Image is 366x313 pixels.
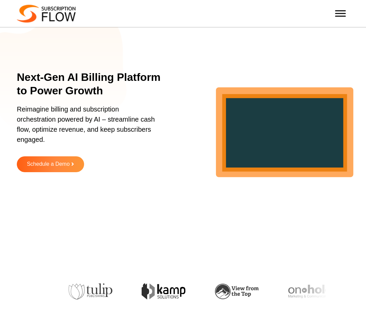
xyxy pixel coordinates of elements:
[212,284,255,300] img: view-from-the-top
[17,156,84,172] a: Schedule a Demo
[17,104,158,151] p: Reimagine billing and subscription orchestration powered by AI – streamline cash flow, optimize r...
[139,283,182,299] img: kamp-solution
[17,70,166,97] h1: Next-Gen AI Billing Platform to Power Growth
[27,161,70,167] span: Schedule a Demo
[335,10,346,17] button: Toggle Menu
[65,283,109,300] img: tulip-publishing
[17,5,76,23] img: Subscriptionflow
